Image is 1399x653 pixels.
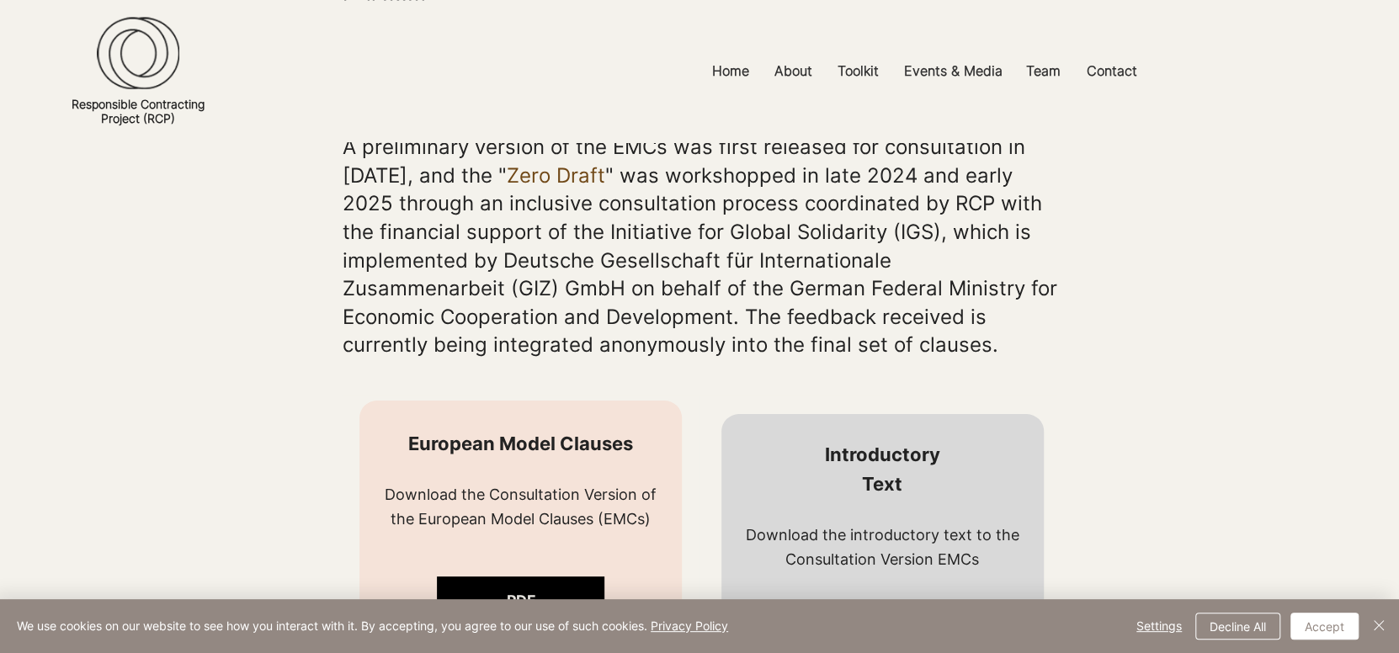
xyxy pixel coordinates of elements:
[497,52,1352,90] nav: Site
[704,52,758,90] p: Home
[1136,613,1182,639] span: Settings
[825,52,891,90] a: Toolkit
[1195,613,1280,640] button: Decline All
[1290,613,1359,640] button: Accept
[699,52,762,90] a: Home
[506,591,535,612] span: PDF
[829,52,887,90] p: Toolkit
[1077,52,1145,90] p: Contact
[825,443,940,495] span: Introductory Text
[17,618,728,634] span: We use cookies on our website to see how you interact with it. By accepting, you agree to our use...
[1018,52,1069,90] p: Team
[408,433,633,454] span: European Model Clauses
[651,618,728,633] a: Privacy Policy
[72,97,205,125] a: Responsible ContractingProject (RCP)
[1073,52,1149,90] a: Contact
[1013,52,1073,90] a: Team
[746,526,1019,568] span: Download the introductory text to the Consultation Version EMCs
[385,486,657,528] span: Download the Consultation Version of the European Model Clauses (EMCs)
[1369,613,1389,640] button: Close
[1369,615,1389,635] img: Close
[762,52,825,90] a: About
[891,52,1013,90] a: Events & Media
[896,52,1011,90] p: Events & Media
[507,163,605,188] a: Zero Draft
[766,52,821,90] p: About
[437,576,604,626] a: PDF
